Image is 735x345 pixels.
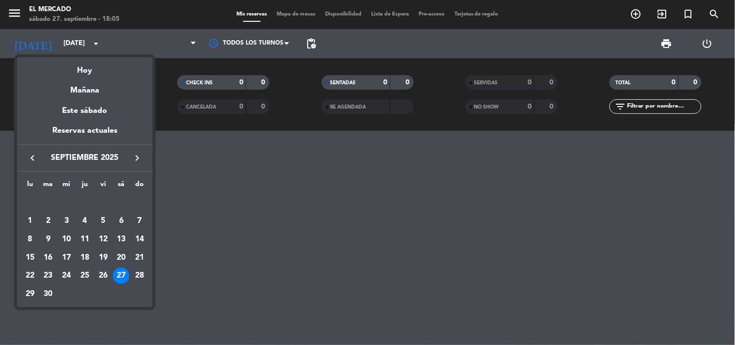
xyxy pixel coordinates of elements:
[112,267,131,285] td: 27 de septiembre de 2025
[39,230,58,249] td: 9 de septiembre de 2025
[95,267,111,284] div: 26
[131,213,148,229] div: 7
[17,97,153,125] div: Este sábado
[57,249,76,267] td: 17 de septiembre de 2025
[113,231,129,248] div: 13
[39,179,58,194] th: martes
[95,231,111,248] div: 12
[21,267,39,285] td: 22 de septiembre de 2025
[21,179,39,194] th: lunes
[76,267,94,285] td: 25 de septiembre de 2025
[17,125,153,144] div: Reservas actuales
[57,230,76,249] td: 10 de septiembre de 2025
[131,152,143,164] i: keyboard_arrow_right
[112,212,131,230] td: 6 de septiembre de 2025
[130,230,149,249] td: 14 de septiembre de 2025
[27,152,38,164] i: keyboard_arrow_left
[21,285,39,303] td: 29 de septiembre de 2025
[57,267,76,285] td: 24 de septiembre de 2025
[39,285,58,303] td: 30 de septiembre de 2025
[57,179,76,194] th: miércoles
[40,250,57,266] div: 16
[77,250,93,266] div: 18
[77,267,93,284] div: 25
[21,230,39,249] td: 8 de septiembre de 2025
[130,212,149,230] td: 7 de septiembre de 2025
[21,249,39,267] td: 15 de septiembre de 2025
[130,179,149,194] th: domingo
[94,179,112,194] th: viernes
[22,250,38,266] div: 15
[58,250,75,266] div: 17
[95,250,111,266] div: 19
[40,213,57,229] div: 2
[58,267,75,284] div: 24
[112,230,131,249] td: 13 de septiembre de 2025
[39,267,58,285] td: 23 de septiembre de 2025
[58,231,75,248] div: 10
[76,249,94,267] td: 18 de septiembre de 2025
[39,212,58,230] td: 2 de septiembre de 2025
[112,249,131,267] td: 20 de septiembre de 2025
[21,194,149,212] td: SEP.
[77,231,93,248] div: 11
[94,212,112,230] td: 5 de septiembre de 2025
[41,152,128,164] span: septiembre 2025
[57,212,76,230] td: 3 de septiembre de 2025
[24,152,41,164] button: keyboard_arrow_left
[94,249,112,267] td: 19 de septiembre de 2025
[94,230,112,249] td: 12 de septiembre de 2025
[22,213,38,229] div: 1
[94,267,112,285] td: 26 de septiembre de 2025
[77,213,93,229] div: 4
[130,249,149,267] td: 21 de septiembre de 2025
[22,267,38,284] div: 22
[113,250,129,266] div: 20
[40,267,57,284] div: 23
[131,267,148,284] div: 28
[131,250,148,266] div: 21
[95,213,111,229] div: 5
[128,152,146,164] button: keyboard_arrow_right
[76,212,94,230] td: 4 de septiembre de 2025
[76,230,94,249] td: 11 de septiembre de 2025
[22,231,38,248] div: 8
[76,179,94,194] th: jueves
[113,213,129,229] div: 6
[17,57,153,77] div: Hoy
[113,267,129,284] div: 27
[130,267,149,285] td: 28 de septiembre de 2025
[40,231,57,248] div: 9
[22,286,38,302] div: 29
[58,213,75,229] div: 3
[39,249,58,267] td: 16 de septiembre de 2025
[131,231,148,248] div: 14
[17,77,153,97] div: Mañana
[21,212,39,230] td: 1 de septiembre de 2025
[40,286,57,302] div: 30
[112,179,131,194] th: sábado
